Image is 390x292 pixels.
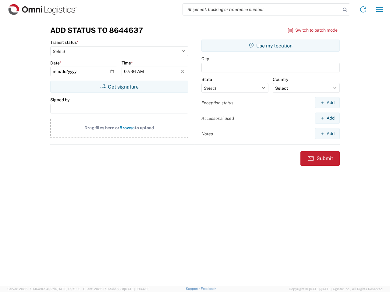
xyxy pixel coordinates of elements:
[50,97,69,103] label: Signed by
[124,287,150,291] span: [DATE] 08:44:20
[83,287,150,291] span: Client: 2025.17.0-5dd568f
[201,100,233,106] label: Exception status
[119,125,135,130] span: Browse
[84,125,119,130] span: Drag files here or
[7,287,80,291] span: Server: 2025.17.0-16a969492de
[201,56,209,61] label: City
[50,81,188,93] button: Get signature
[50,60,62,66] label: Date
[273,77,288,82] label: Country
[201,40,340,52] button: Use my location
[122,60,133,66] label: Time
[201,77,212,82] label: State
[50,40,79,45] label: Transit status
[300,151,340,166] button: Submit
[315,97,340,108] button: Add
[288,25,338,35] button: Switch to batch mode
[186,287,201,290] a: Support
[50,26,143,35] h3: Add Status to 8644637
[57,287,80,291] span: [DATE] 09:51:12
[201,116,234,121] label: Accessorial used
[315,113,340,124] button: Add
[289,286,383,292] span: Copyright © [DATE]-[DATE] Agistix Inc., All Rights Reserved
[201,287,216,290] a: Feedback
[315,128,340,139] button: Add
[183,4,341,15] input: Shipment, tracking or reference number
[201,131,213,137] label: Notes
[135,125,154,130] span: to upload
